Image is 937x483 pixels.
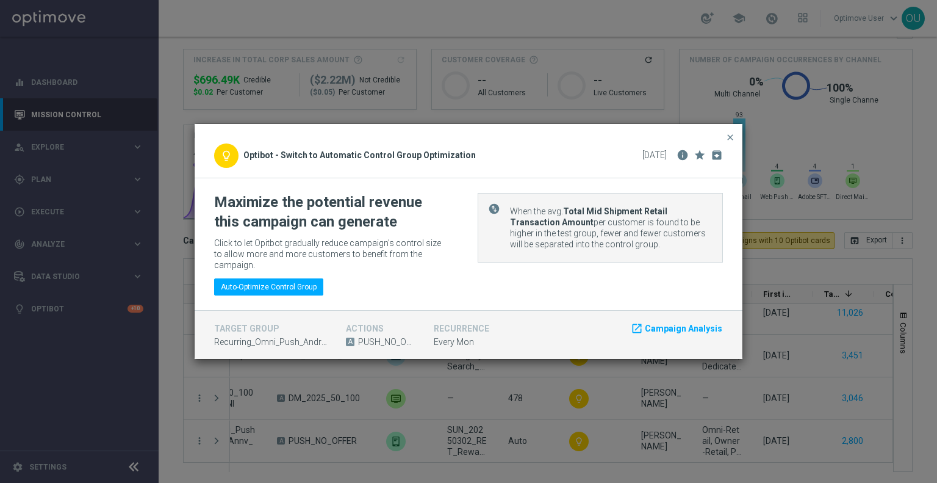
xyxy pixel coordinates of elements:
span: PUSH_NO_OFFER [358,337,415,347]
span: close [725,133,735,142]
button: star [691,146,706,161]
strong: Switch to Automatic Control Group Optimization [281,150,476,160]
i: launch [631,322,643,335]
i: info [677,149,689,161]
span: Campaign Analysis [645,322,722,335]
h4: recurrence [434,324,503,333]
p: When the avg. per customer is found to be higher in the test group, fewer and fewer customers wil... [510,206,713,250]
i: swap_vert_circle [488,203,510,253]
i: lightbulb_outline [220,150,232,162]
span: [DATE] [642,150,667,161]
button: archive [708,146,723,161]
h4: actions [346,324,415,333]
b: Total Mid Shipment Retail Transaction Amount [510,206,667,227]
span: Optibot - [243,150,279,161]
i: archive [711,149,723,161]
h4: target group [214,324,328,333]
h2: Maximize the potential revenue this campaign can generate [214,192,450,231]
button: info [677,146,689,161]
span: Recurring_Omni_Push_Android_SLP_Annv_Non_MVC_Wkly [214,337,328,347]
span: Every Mon [434,337,474,347]
button: Auto-Optimize Control Group [214,278,323,296]
span: A [346,338,354,346]
i: star [694,149,706,161]
p: Click to let Opitbot gradually reduce campaign’s control size to allow more and more customers to... [214,238,450,271]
